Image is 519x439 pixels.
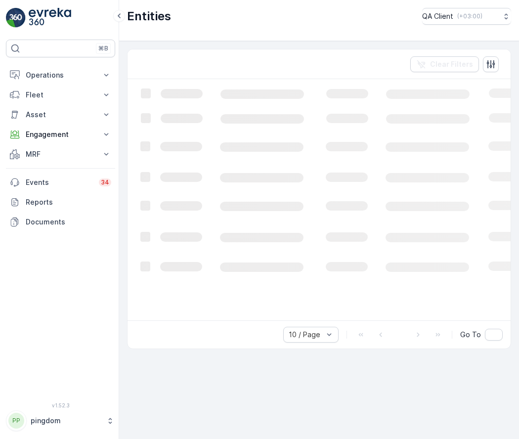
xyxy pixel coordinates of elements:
p: Engagement [26,130,95,139]
a: Events34 [6,173,115,192]
img: logo [6,8,26,28]
p: MRF [26,149,95,159]
span: Go To [460,330,481,340]
p: Clear Filters [430,59,473,69]
button: PPpingdom [6,410,115,431]
p: Entities [127,8,171,24]
button: Engagement [6,125,115,144]
button: MRF [6,144,115,164]
p: Reports [26,197,111,207]
p: Documents [26,217,111,227]
p: Operations [26,70,95,80]
button: Clear Filters [410,56,479,72]
span: v 1.52.3 [6,402,115,408]
button: Fleet [6,85,115,105]
button: Operations [6,65,115,85]
button: QA Client(+03:00) [422,8,511,25]
p: pingdom [31,416,101,426]
p: Events [26,177,93,187]
div: PP [8,413,24,429]
p: ( +03:00 ) [457,12,482,20]
a: Documents [6,212,115,232]
p: Asset [26,110,95,120]
a: Reports [6,192,115,212]
p: Fleet [26,90,95,100]
p: ⌘B [98,44,108,52]
button: Asset [6,105,115,125]
p: QA Client [422,11,453,21]
p: 34 [101,178,109,186]
img: logo_light-DOdMpM7g.png [29,8,71,28]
